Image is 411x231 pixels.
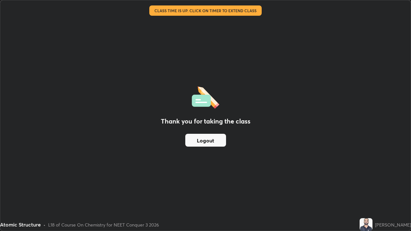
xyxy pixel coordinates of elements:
[161,116,250,126] h2: Thank you for taking the class
[360,218,372,231] img: be6de2d73fb94b1c9be2f2192f474e4d.jpg
[192,84,219,109] img: offlineFeedback.1438e8b3.svg
[375,221,411,228] div: [PERSON_NAME]
[43,221,46,228] div: •
[185,134,226,147] button: Logout
[48,221,159,228] div: L18 of Course On Chemistry for NEET Conquer 3 2026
